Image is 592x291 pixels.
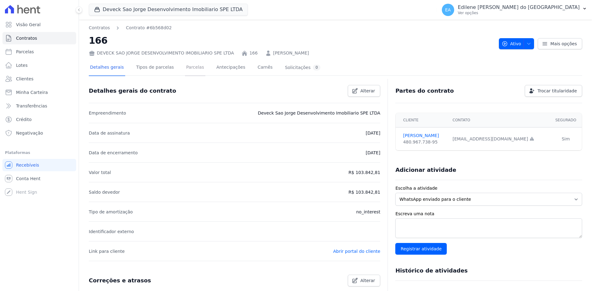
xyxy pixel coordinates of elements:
[16,89,48,95] span: Minha Carteira
[89,25,494,31] nav: Breadcrumb
[16,22,41,28] span: Visão Geral
[185,60,205,76] a: Parcelas
[453,136,546,142] div: [EMAIL_ADDRESS][DOMAIN_NAME]
[2,73,76,85] a: Clientes
[285,65,320,71] div: Solicitações
[89,208,133,216] p: Tipo de amortização
[89,4,248,15] button: Deveck Sao Jorge Desenvolvimento Imobiliario SPE LTDA
[395,185,582,192] label: Escolha a atividade
[2,159,76,171] a: Recebíveis
[2,59,76,71] a: Lotes
[16,49,34,55] span: Parcelas
[2,113,76,126] a: Crédito
[89,87,176,95] h3: Detalhes gerais do contrato
[502,38,521,49] span: Ativo
[538,38,582,49] a: Mais opções
[89,149,138,156] p: Data de encerramento
[89,60,125,76] a: Detalhes gerais
[313,65,320,71] div: 0
[89,129,130,137] p: Data de assinatura
[5,149,74,156] div: Plataformas
[2,172,76,185] a: Conta Hent
[135,60,175,76] a: Tipos de parcelas
[550,113,582,127] th: Segurado
[458,4,580,10] p: Edilene [PERSON_NAME] do [GEOGRAPHIC_DATA]
[550,127,582,151] td: Sim
[366,149,380,156] p: [DATE]
[2,32,76,44] a: Contratos
[89,277,151,284] h3: Correções e atrasos
[395,243,447,255] input: Registrar atividade
[395,87,454,95] h3: Partes do contrato
[333,249,380,254] a: Abrir portal do cliente
[2,46,76,58] a: Parcelas
[395,211,582,217] label: Escreva uma nota
[499,38,534,49] button: Ativo
[366,129,380,137] p: [DATE]
[215,60,247,76] a: Antecipações
[525,85,582,97] a: Trocar titularidade
[284,60,322,76] a: Solicitações0
[89,188,120,196] p: Saldo devedor
[550,41,577,47] span: Mais opções
[16,76,33,82] span: Clientes
[403,132,445,139] a: [PERSON_NAME]
[537,88,577,94] span: Trocar titularidade
[16,103,47,109] span: Transferências
[258,109,380,117] p: Deveck Sao Jorge Desenvolvimento Imobiliario SPE LTDA
[16,162,39,168] span: Recebíveis
[126,25,172,31] a: Contrato #6b568d02
[458,10,580,15] p: Ver opções
[445,8,451,12] span: EA
[395,166,456,174] h3: Adicionar atividade
[256,60,274,76] a: Carnês
[360,88,375,94] span: Alterar
[16,62,28,68] span: Lotes
[89,248,125,255] p: Link para cliente
[89,109,126,117] p: Empreendimento
[403,139,445,145] div: 480.967.738-95
[16,176,40,182] span: Conta Hent
[2,100,76,112] a: Transferências
[89,50,234,56] div: DEVECK SAO JORGE DESENVOLVIMENTO IMOBILIARIO SPE LTDA
[16,130,43,136] span: Negativação
[2,18,76,31] a: Visão Geral
[348,85,380,97] a: Alterar
[449,113,550,127] th: Contato
[2,127,76,139] a: Negativação
[16,116,32,123] span: Crédito
[348,275,380,286] a: Alterar
[89,228,134,235] p: Identificador externo
[16,35,37,41] span: Contratos
[89,169,111,176] p: Valor total
[348,188,380,196] p: R$ 103.842,81
[437,1,592,18] button: EA Edilene [PERSON_NAME] do [GEOGRAPHIC_DATA] Ver opções
[356,208,380,216] p: no_interest
[89,25,172,31] nav: Breadcrumb
[89,25,110,31] a: Contratos
[360,277,375,284] span: Alterar
[396,113,449,127] th: Cliente
[2,86,76,99] a: Minha Carteira
[89,34,494,47] h2: 166
[395,267,467,274] h3: Histórico de atividades
[348,169,380,176] p: R$ 103.842,81
[249,50,258,56] a: 166
[273,50,309,56] a: [PERSON_NAME]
